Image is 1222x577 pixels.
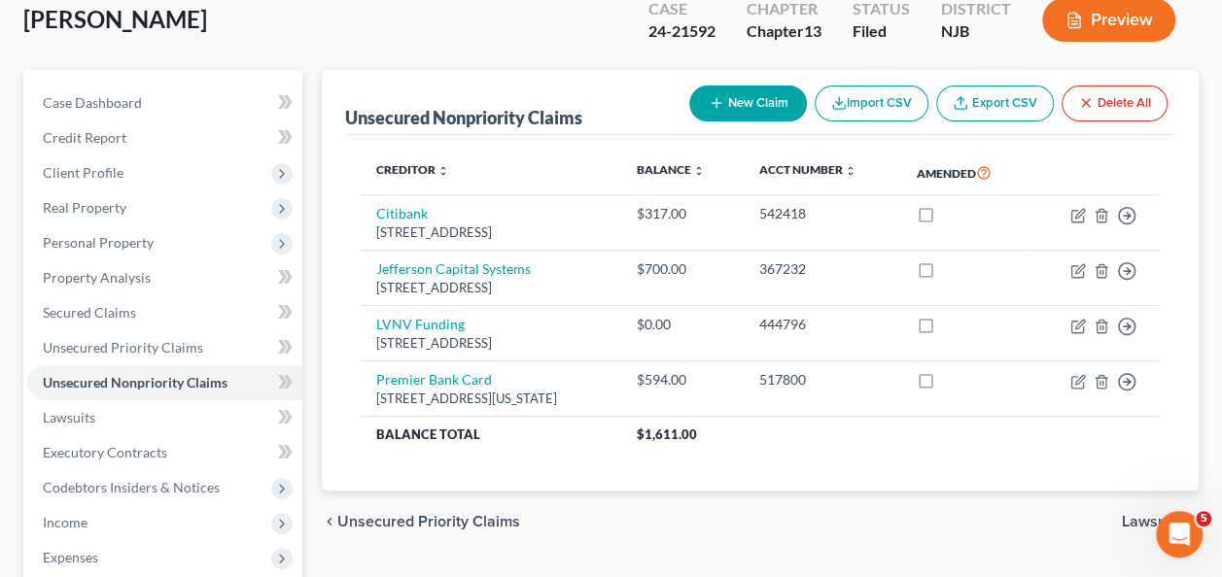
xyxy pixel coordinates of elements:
div: [STREET_ADDRESS] [376,223,606,242]
div: $317.00 [637,204,727,223]
div: 24-21592 [648,20,716,43]
span: 13 [804,21,821,40]
div: Chapter [747,20,821,43]
a: Export CSV [936,85,1054,121]
div: NJB [941,20,1011,43]
i: chevron_left [322,514,337,529]
span: Credit Report [43,129,126,146]
div: 367232 [758,259,885,279]
span: Case Dashboard [43,94,142,111]
div: [STREET_ADDRESS] [376,279,606,297]
span: Lawsuits [43,409,95,425]
div: 444796 [758,315,885,334]
a: Citibank [376,205,428,221]
button: Lawsuits chevron_right [1122,514,1199,529]
button: New Claim [689,85,807,121]
a: Balance unfold_more [637,162,705,177]
span: [PERSON_NAME] [23,5,207,33]
span: Expenses [43,549,98,565]
span: Unsecured Priority Claims [43,339,203,356]
a: Creditor unfold_more [376,162,449,177]
span: Secured Claims [43,304,136,321]
th: Amended [900,151,1030,195]
i: unfold_more [437,165,449,177]
div: [STREET_ADDRESS] [376,334,606,353]
span: Codebtors Insiders & Notices [43,479,220,495]
span: $1,611.00 [637,426,697,442]
button: chevron_left Unsecured Priority Claims [322,514,520,529]
a: Premier Bank Card [376,371,492,388]
a: Jefferson Capital Systems [376,260,531,277]
a: Lawsuits [27,400,302,435]
div: $0.00 [637,315,727,334]
span: Unsecured Nonpriority Claims [43,374,227,390]
a: LVNV Funding [376,316,465,332]
a: Case Dashboard [27,85,302,120]
span: Lawsuits [1122,514,1183,529]
a: Credit Report [27,120,302,155]
div: 517800 [758,370,885,390]
div: [STREET_ADDRESS][US_STATE] [376,390,606,408]
div: $594.00 [637,370,727,390]
a: Unsecured Priority Claims [27,330,302,365]
span: Property Analysis [43,269,151,286]
i: unfold_more [693,165,705,177]
a: Executory Contracts [27,435,302,470]
i: unfold_more [844,165,855,177]
div: $700.00 [637,259,727,279]
button: Delete All [1062,85,1168,121]
iframe: Intercom live chat [1156,511,1203,558]
button: Import CSV [815,85,928,121]
span: Unsecured Priority Claims [337,514,520,529]
div: Unsecured Nonpriority Claims [345,106,582,129]
span: 5 [1196,511,1211,526]
div: 542418 [758,204,885,223]
span: Client Profile [43,164,123,181]
span: Personal Property [43,234,154,251]
a: Secured Claims [27,295,302,330]
th: Balance Total [361,417,621,452]
a: Unsecured Nonpriority Claims [27,365,302,400]
a: Acct Number unfold_more [758,162,855,177]
span: Income [43,514,87,530]
div: Filed [853,20,910,43]
span: Executory Contracts [43,444,167,460]
a: Property Analysis [27,260,302,295]
span: Real Property [43,199,126,216]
